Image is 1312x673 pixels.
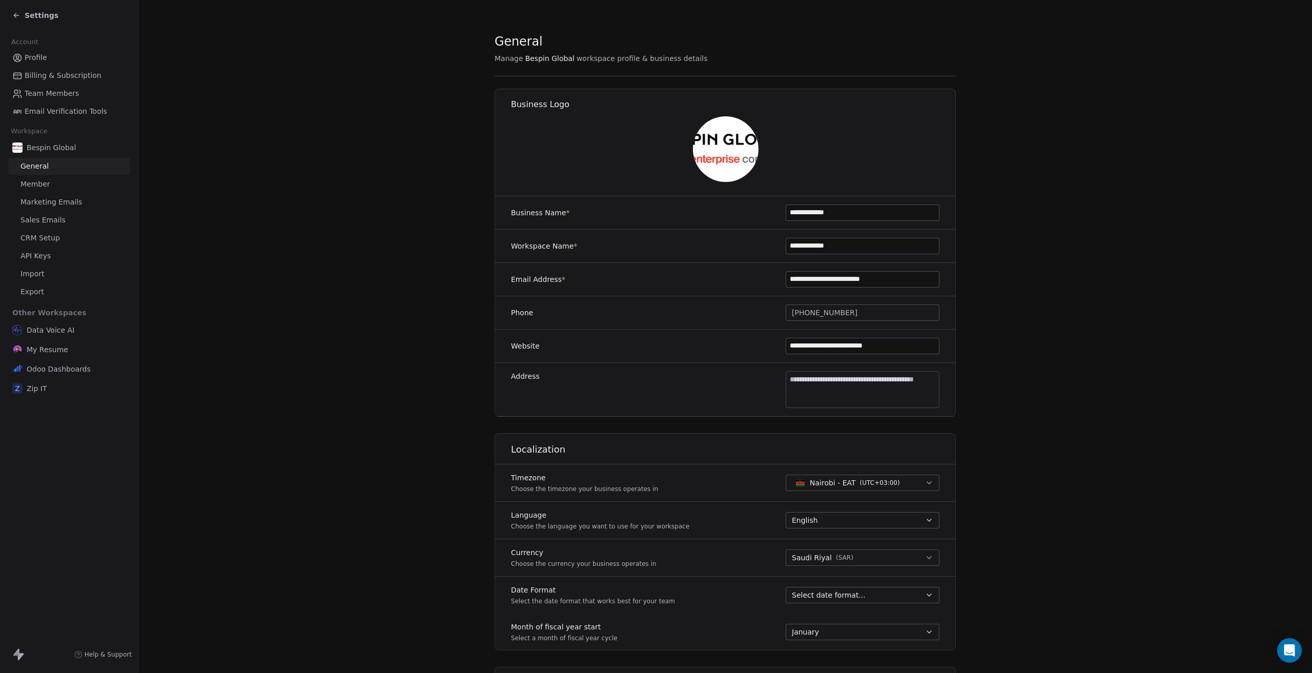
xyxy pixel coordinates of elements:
[511,622,618,632] label: Month of fiscal year start
[511,547,657,558] label: Currency
[511,485,658,493] p: Choose the timezone your business operates in
[511,560,657,568] p: Choose the currency your business operates in
[8,67,130,84] a: Billing & Subscription
[20,215,66,226] span: Sales Emails
[860,478,900,487] span: ( UTC+03:00 )
[12,364,23,374] img: logoo.png
[27,142,76,153] span: Bespin Global
[20,179,50,190] span: Member
[8,283,130,300] a: Export
[786,549,939,566] button: Saudi Riyal(SAR)
[577,53,708,64] span: workspace profile & business details
[836,554,853,562] span: ( SAR )
[511,510,689,520] label: Language
[25,88,79,99] span: Team Members
[1277,638,1302,663] div: Open Intercom Messenger
[511,585,675,595] label: Date Format
[8,49,130,66] a: Profile
[8,266,130,282] a: Import
[25,106,107,117] span: Email Verification Tools
[511,341,540,351] label: Website
[8,194,130,211] a: Marketing Emails
[792,308,857,318] span: [PHONE_NUMBER]
[786,475,939,491] button: Nairobi - EAT(UTC+03:00)
[12,383,23,394] span: Z
[27,325,74,335] span: Data Voice AI
[792,627,819,637] span: January
[511,308,533,318] label: Phone
[511,371,540,381] label: Address
[25,70,101,81] span: Billing & Subscription
[74,650,132,659] a: Help & Support
[792,590,866,600] span: Select date format...
[792,553,832,563] span: Saudi Riyal
[7,124,52,139] span: Workspace
[525,53,575,64] span: Bespin Global
[511,522,689,531] p: Choose the language you want to use for your workspace
[20,287,44,297] span: Export
[20,197,82,208] span: Marketing Emails
[27,344,68,355] span: My Resume
[511,274,565,284] label: Email Address
[8,212,130,229] a: Sales Emails
[511,99,956,110] h1: Business Logo
[511,443,956,456] h1: Localization
[8,248,130,264] a: API Keys
[792,515,818,525] span: English
[8,103,130,120] a: Email Verification Tools
[511,473,658,483] label: Timezone
[495,34,543,49] span: General
[511,208,570,218] label: Business Name
[786,304,939,321] button: [PHONE_NUMBER]
[7,34,43,50] span: Account
[8,230,130,247] a: CRM Setup
[27,364,91,374] span: Odoo Dashboards
[693,116,758,182] img: download.png
[20,251,51,261] span: API Keys
[8,85,130,102] a: Team Members
[25,10,58,21] span: Settings
[20,269,44,279] span: Import
[511,634,618,642] p: Select a month of fiscal year cycle
[20,233,60,243] span: CRM Setup
[8,176,130,193] a: Member
[495,53,523,64] span: Manage
[12,344,23,355] img: Photoroom-20241204_233951-removebg-preview.png
[810,478,856,488] span: Nairobi - EAT
[8,158,130,175] a: General
[12,325,23,335] img: 66ab4aae-17ae-441a-b851-cd300b3af65b.png
[27,383,47,394] span: Zip IT
[85,650,132,659] span: Help & Support
[511,241,577,251] label: Workspace Name
[12,10,58,21] a: Settings
[511,597,675,605] p: Select the date format that works best for your team
[20,161,49,172] span: General
[8,304,91,321] span: Other Workspaces
[25,52,47,63] span: Profile
[12,142,23,153] img: download.png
